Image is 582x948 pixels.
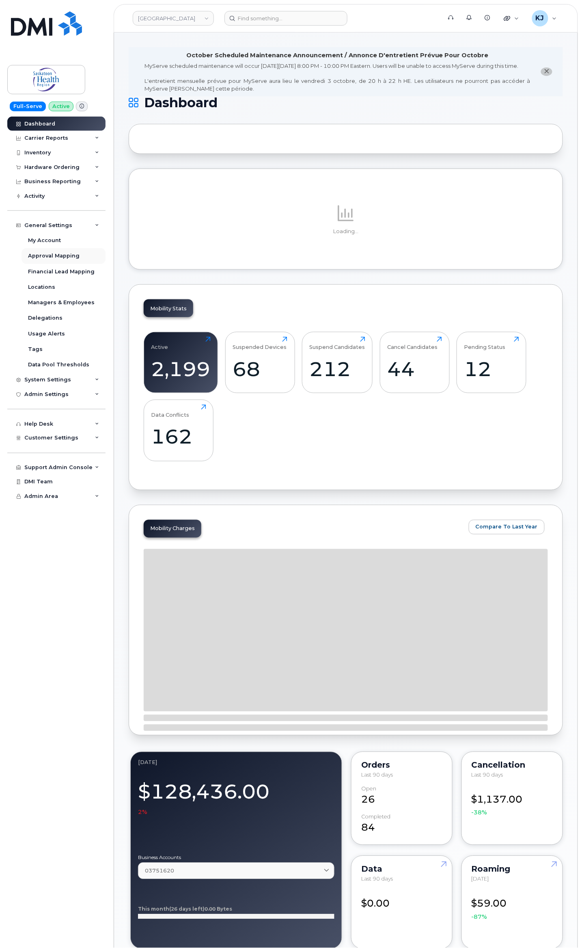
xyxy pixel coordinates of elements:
div: 162 [151,425,206,449]
div: 2,199 [151,357,211,381]
div: Orders [361,762,442,768]
button: Compare To Last Year [469,520,545,535]
a: Suspend Candidates212 [310,337,365,389]
div: Data Conflicts [151,405,190,418]
a: Suspended Devices68 [233,337,287,389]
div: Open [361,786,376,792]
button: close notification [541,67,552,76]
tspan: 0.00 Bytes [205,906,232,912]
div: Data [361,866,442,872]
div: September 2025 [138,760,334,766]
span: 2% [138,808,147,816]
div: 44 [387,357,442,381]
tspan: This month [138,906,169,912]
a: 03751620 [138,863,334,879]
div: $59.00 [472,890,553,921]
div: Suspend Candidates [310,337,365,350]
div: 84 [361,814,442,835]
div: 26 [361,786,442,807]
a: Cancel Candidates44 [387,337,442,389]
tspan: (26 days left) [169,906,205,912]
div: 68 [233,357,287,381]
span: 03751620 [145,867,174,875]
span: -87% [472,913,487,921]
iframe: Messenger Launcher [547,913,576,942]
span: Compare To Last Year [476,523,538,531]
div: Suspended Devices [233,337,287,350]
p: Loading... [144,228,548,235]
div: $128,436.00 [138,776,334,816]
span: [DATE] [472,876,489,882]
div: 212 [310,357,365,381]
a: Pending Status12 [464,337,519,389]
div: Roaming [472,866,553,872]
div: MyServe scheduled maintenance will occur [DATE][DATE] 8:00 PM - 10:00 PM Eastern. Users will be u... [144,62,530,92]
div: Active [151,337,168,350]
a: Active2,199 [151,337,211,389]
span: Dashboard [144,97,218,109]
span: Last 90 days [472,772,503,778]
div: Cancel Candidates [387,337,438,350]
label: Business Accounts [138,855,334,860]
div: 12 [464,357,519,381]
div: $0.00 [361,890,442,911]
a: Data Conflicts162 [151,405,206,457]
div: Cancellation [472,762,553,768]
div: $1,137.00 [472,786,553,817]
div: completed [361,814,390,820]
span: Last 90 days [361,876,393,882]
span: -38% [472,809,487,817]
span: Last 90 days [361,772,393,778]
div: Pending Status [464,337,506,350]
div: October Scheduled Maintenance Announcement / Annonce D'entretient Prévue Pour Octobre [186,51,489,60]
